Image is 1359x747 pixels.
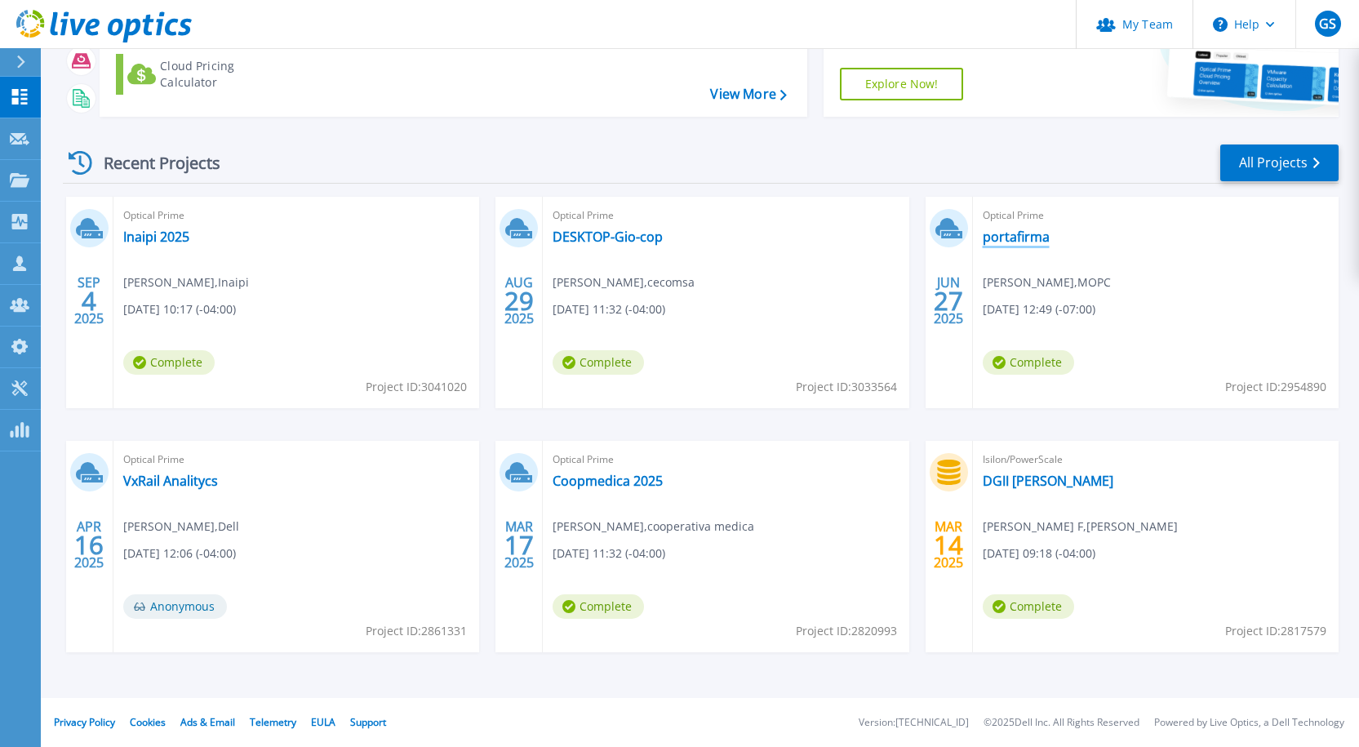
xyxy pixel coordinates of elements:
a: VxRail Analitycs [123,473,218,489]
span: [PERSON_NAME] , cooperativa medica [553,518,754,536]
span: 17 [504,538,534,552]
span: Project ID: 2861331 [366,622,467,640]
a: Cookies [130,715,166,729]
span: Project ID: 3033564 [796,378,897,396]
span: Complete [983,594,1074,619]
div: SEP 2025 [73,271,104,331]
li: Powered by Live Optics, a Dell Technology [1154,718,1344,728]
span: GS [1319,17,1336,30]
span: [DATE] 10:17 (-04:00) [123,300,236,318]
a: portafirma [983,229,1050,245]
span: Complete [553,350,644,375]
div: JUN 2025 [933,271,964,331]
li: Version: [TECHNICAL_ID] [859,718,969,728]
div: MAR 2025 [933,515,964,575]
span: [DATE] 12:06 (-04:00) [123,545,236,562]
span: [DATE] 11:32 (-04:00) [553,545,665,562]
div: APR 2025 [73,515,104,575]
span: 4 [82,294,96,308]
a: Support [350,715,386,729]
span: Project ID: 2820993 [796,622,897,640]
span: Project ID: 2817579 [1225,622,1326,640]
span: Isilon/PowerScale [983,451,1329,469]
span: Complete [983,350,1074,375]
span: 29 [504,294,534,308]
a: Ads & Email [180,715,235,729]
span: Optical Prime [553,207,899,225]
span: Anonymous [123,594,227,619]
a: Coopmedica 2025 [553,473,663,489]
li: © 2025 Dell Inc. All Rights Reserved [984,718,1139,728]
span: 14 [934,538,963,552]
div: Recent Projects [63,143,242,183]
span: Optical Prime [983,207,1329,225]
span: [PERSON_NAME] , Dell [123,518,239,536]
span: Project ID: 3041020 [366,378,467,396]
a: View More [710,87,786,102]
span: 27 [934,294,963,308]
span: [PERSON_NAME] , MOPC [983,273,1111,291]
a: EULA [311,715,335,729]
a: Telemetry [250,715,296,729]
span: Optical Prime [123,207,469,225]
span: [DATE] 09:18 (-04:00) [983,545,1095,562]
span: [DATE] 12:49 (-07:00) [983,300,1095,318]
a: All Projects [1220,145,1339,181]
a: Explore Now! [840,68,964,100]
span: [PERSON_NAME] , cecomsa [553,273,695,291]
a: Privacy Policy [54,715,115,729]
span: Optical Prime [123,451,469,469]
span: Optical Prime [553,451,899,469]
div: AUG 2025 [504,271,535,331]
a: DESKTOP-Gio-cop [553,229,663,245]
span: Project ID: 2954890 [1225,378,1326,396]
span: [PERSON_NAME] F , [PERSON_NAME] [983,518,1178,536]
div: MAR 2025 [504,515,535,575]
a: DGII [PERSON_NAME] [983,473,1113,489]
span: Complete [123,350,215,375]
div: Cloud Pricing Calculator [160,58,291,91]
a: Cloud Pricing Calculator [116,54,298,95]
span: [PERSON_NAME] , Inaipi [123,273,249,291]
span: Complete [553,594,644,619]
span: [DATE] 11:32 (-04:00) [553,300,665,318]
a: Inaipi 2025 [123,229,189,245]
span: 16 [74,538,104,552]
